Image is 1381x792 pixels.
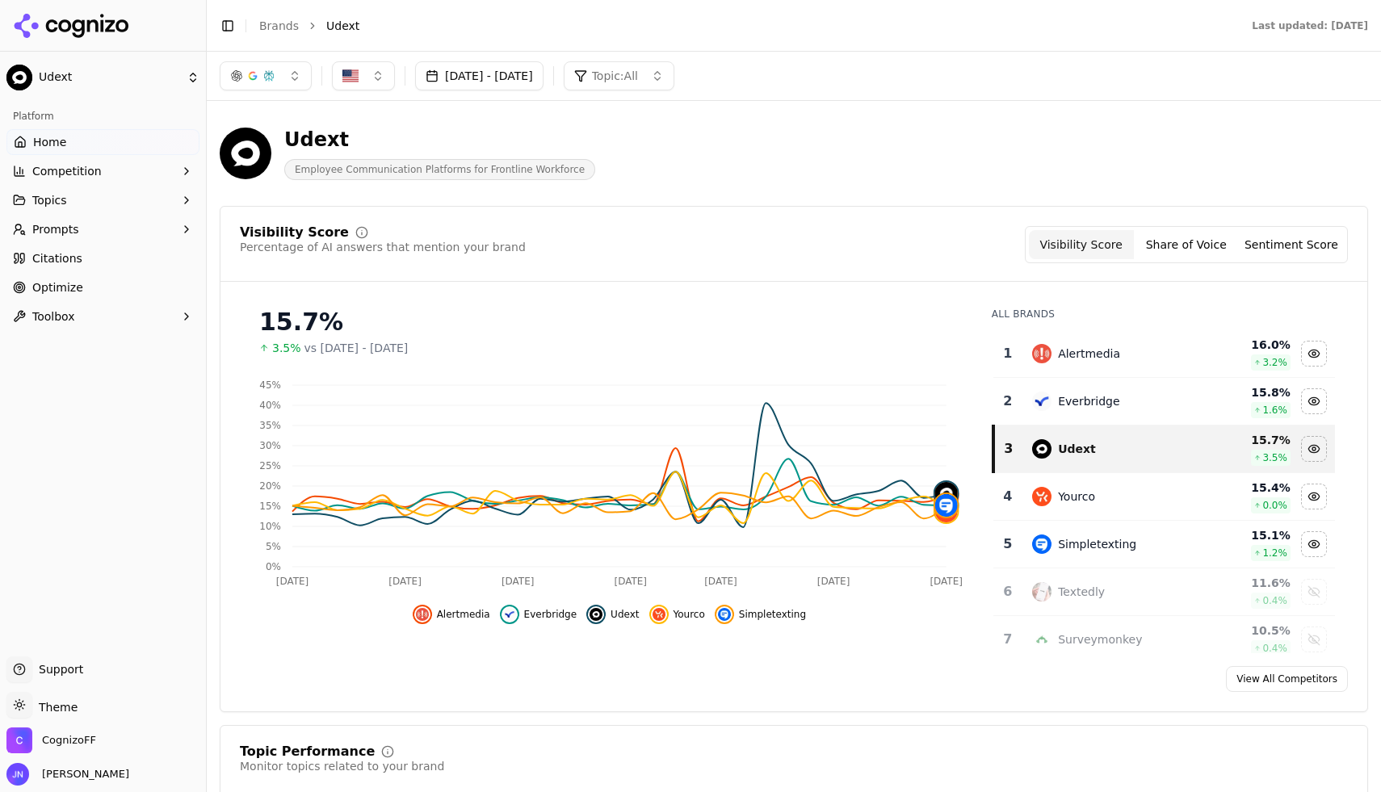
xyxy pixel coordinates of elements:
[817,576,850,587] tspan: [DATE]
[259,480,281,492] tspan: 20%
[993,378,1335,425] tr: 2everbridgeEverbridge15.8%1.6%Hide everbridge data
[259,501,281,512] tspan: 15%
[1262,451,1287,464] span: 3.5 %
[6,763,129,786] button: Open user button
[259,440,281,451] tspan: 30%
[42,733,96,748] span: CognizoFF
[1058,488,1095,505] div: Yourco
[1262,642,1287,655] span: 0.4 %
[993,568,1335,616] tr: 6textedlyTextedly11.6%0.4%Show textedly data
[1032,392,1051,411] img: everbridge
[935,494,958,517] img: simpletexting
[266,561,281,572] tspan: 0%
[739,608,806,621] span: Simpletexting
[1029,230,1134,259] button: Visibility Score
[1203,337,1291,353] div: 16.0 %
[39,70,180,85] span: Udext
[1252,19,1368,32] div: Last updated: [DATE]
[32,308,75,325] span: Toolbox
[276,576,309,587] tspan: [DATE]
[6,763,29,786] img: Jay Nasibov
[36,767,129,782] span: [PERSON_NAME]
[388,576,422,587] tspan: [DATE]
[1032,344,1051,363] img: alertmedia
[240,745,375,758] div: Topic Performance
[416,608,429,621] img: alertmedia
[259,18,1219,34] nav: breadcrumb
[304,340,409,356] span: vs [DATE] - [DATE]
[1262,499,1287,512] span: 0.0 %
[993,425,1335,473] tr: 3udextUdext15.7%3.5%Hide udext data
[1134,230,1239,259] button: Share of Voice
[993,616,1335,664] tr: 7surveymonkeySurveymonkey10.5%0.4%Show surveymonkey data
[6,103,199,129] div: Platform
[1301,626,1327,652] button: Show surveymonkey data
[413,605,490,624] button: Hide alertmedia data
[1203,480,1291,496] div: 15.4 %
[653,608,665,621] img: yourco
[718,608,731,621] img: simpletexting
[1262,547,1287,559] span: 1.2 %
[240,226,349,239] div: Visibility Score
[1058,346,1120,362] div: Alertmedia
[32,701,78,714] span: Theme
[930,576,963,587] tspan: [DATE]
[259,460,281,471] tspan: 25%
[32,250,82,266] span: Citations
[935,500,958,522] img: yourco
[284,127,595,153] div: Udext
[935,482,958,505] img: udext
[415,61,544,90] button: [DATE] - [DATE]
[259,420,281,431] tspan: 35%
[1000,487,1016,506] div: 4
[1301,388,1327,414] button: Hide everbridge data
[6,274,199,300] a: Optimize
[32,192,67,208] span: Topics
[1262,356,1287,369] span: 3.2 %
[1032,582,1051,601] img: textedly
[992,308,1335,321] div: All Brands
[259,400,281,411] tspan: 40%
[615,576,648,587] tspan: [DATE]
[6,245,199,271] a: Citations
[342,68,359,84] img: United States
[1000,630,1016,649] div: 7
[1301,579,1327,605] button: Show textedly data
[6,187,199,213] button: Topics
[6,65,32,90] img: Udext
[1203,575,1291,591] div: 11.6 %
[611,608,639,621] span: Udext
[715,605,806,624] button: Hide simpletexting data
[993,473,1335,521] tr: 4yourcoYourco15.4%0.0%Hide yourco data
[6,216,199,242] button: Prompts
[259,379,281,391] tspan: 45%
[32,279,83,295] span: Optimize
[1001,439,1016,459] div: 3
[674,608,705,621] span: Yourco
[1032,439,1051,459] img: udext
[32,221,79,237] span: Prompts
[1203,622,1291,639] div: 10.5 %
[6,727,32,753] img: CognizoFF
[502,576,535,587] tspan: [DATE]
[259,308,959,337] div: 15.7%
[500,605,577,624] button: Hide everbridge data
[240,758,444,774] div: Monitor topics related to your brand
[6,129,199,155] a: Home
[649,605,705,624] button: Hide yourco data
[1000,534,1016,554] div: 5
[272,340,301,356] span: 3.5%
[1058,393,1119,409] div: Everbridge
[1058,631,1142,647] div: Surveymonkey
[1000,582,1016,601] div: 6
[6,304,199,329] button: Toolbox
[1058,536,1136,552] div: Simpletexting
[6,158,199,184] button: Competition
[437,608,490,621] span: Alertmedia
[1032,534,1051,554] img: simpletexting
[32,661,83,677] span: Support
[1032,630,1051,649] img: surveymonkey
[220,128,271,179] img: Udext
[1000,344,1016,363] div: 1
[1301,436,1327,462] button: Hide udext data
